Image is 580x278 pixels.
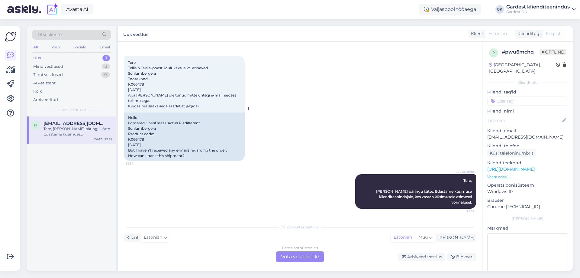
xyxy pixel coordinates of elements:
[487,204,568,210] p: Chrome [TECHNICAL_ID]
[487,89,568,95] p: Kliendi tag'id
[488,31,507,37] span: Estonian
[58,107,86,113] span: Uued vestlused
[487,174,568,180] p: Vaata edasi ...
[34,123,37,127] span: h
[487,143,568,149] p: Kliendi telefon
[72,43,87,51] div: Socials
[502,48,540,56] div: # pwu6mchq
[515,31,541,37] div: Klienditugi
[33,97,58,103] div: Arhiveeritud
[487,225,568,231] p: Märkmed
[61,4,93,15] a: Avasta AI
[123,30,148,38] label: Uus vestlus
[33,80,56,86] div: AI Assistent
[506,9,570,14] div: Gardest OÜ
[32,43,39,51] div: All
[487,166,535,172] a: [URL][DOMAIN_NAME]
[487,108,568,114] p: Kliendi nimi
[418,234,428,240] span: Muu
[487,149,536,157] div: Küsi telefoninumbrit
[33,88,42,94] div: Kõik
[506,5,570,9] div: Gardest klienditeenindus
[33,64,63,70] div: Minu vestlused
[46,3,59,16] img: explore-ai
[124,234,139,241] div: Klient
[487,160,568,166] p: Klienditeekond
[102,55,110,61] div: 1
[398,253,445,261] div: Arhiveeri vestlus
[495,5,504,14] div: GK
[144,234,162,241] span: Estonian
[487,128,568,134] p: Kliendi email
[37,31,62,38] span: Otsi kliente
[488,117,561,124] input: Lisa nimi
[487,188,568,195] p: Windows 10
[489,62,556,74] div: [GEOGRAPHIC_DATA], [GEOGRAPHIC_DATA]
[447,253,476,261] div: Blokeeri
[546,31,562,37] span: English
[50,43,61,51] div: Web
[43,126,112,137] div: Tere, [PERSON_NAME] päringu kätte. Edastame küsimuse klienditeenindajale, kes vastab küsimusele e...
[487,197,568,204] p: Brauser
[33,72,63,78] div: Tiimi vestlused
[43,121,106,126] span: helinareining@yahoo.com
[487,134,568,140] p: [EMAIL_ADDRESS][DOMAIN_NAME]
[487,96,568,106] input: Lisa tag
[452,209,474,214] span: 22:52
[282,245,318,251] div: Estonian to Estonian
[540,49,566,55] span: Offline
[126,161,148,166] span: 22:52
[391,233,415,242] div: Estonian
[469,31,483,37] div: Klient
[101,72,110,78] div: 0
[102,64,110,70] div: 3
[487,182,568,188] p: Operatsioonisüsteem
[376,178,473,204] span: Tere, [PERSON_NAME] päringu kätte. Edastame küsimuse klienditeenindajale, kes vastab küsimusele e...
[124,224,476,230] div: Valige keel ja vastake
[128,60,237,108] span: Tere, Tellisin Teie e-poest Jõulukaktus P9 erinevad Schlumbergera Tootekood: K066478 [DATE] Aga [...
[506,5,576,14] a: Gardest klienditeenindusGardest OÜ
[33,55,41,61] div: Uus
[98,43,111,51] div: Email
[419,4,481,15] div: Väljaspool tööaega
[492,51,495,55] span: p
[276,251,324,262] div: Võta vestlus üle
[5,31,16,42] img: Askly Logo
[487,80,568,85] div: Kliendi info
[436,234,474,241] div: [PERSON_NAME]
[452,169,474,174] span: AI Assistent
[124,113,245,161] div: Hello, I ordered Christmas Cactus P9 different Schlumbergera Product code: K066478 [DATE] But I h...
[93,137,112,142] div: [DATE] 22:52
[487,216,568,221] div: [PERSON_NAME]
